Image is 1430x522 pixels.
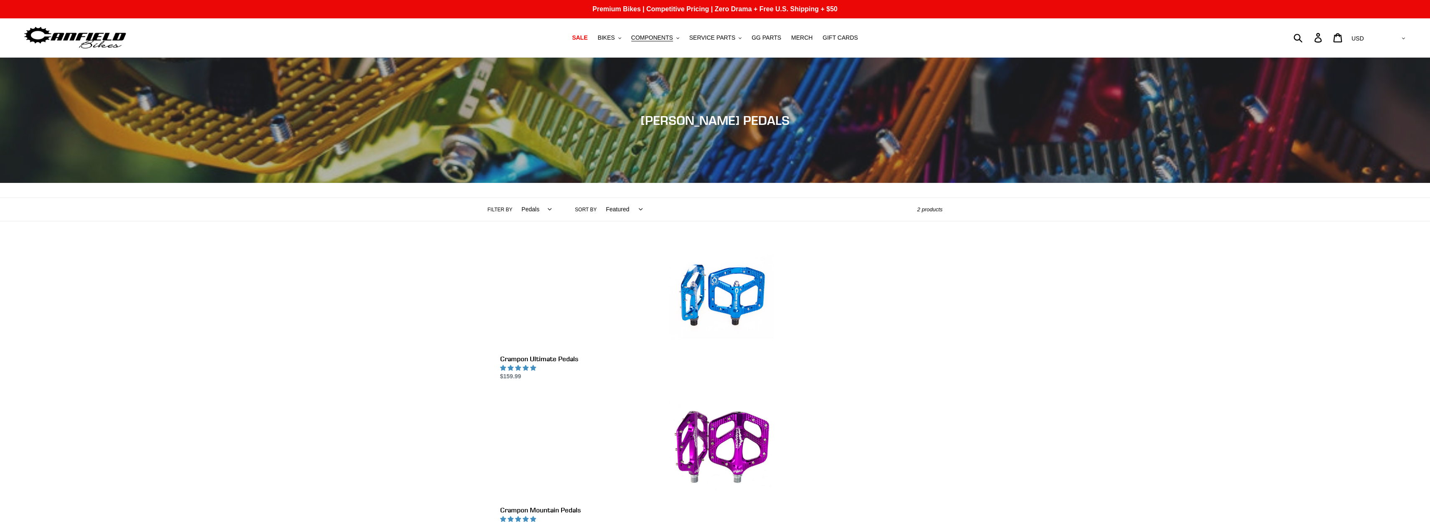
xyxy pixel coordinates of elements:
[787,32,817,43] a: MERCH
[689,34,735,41] span: SERVICE PARTS
[572,34,587,41] span: SALE
[597,34,615,41] span: BIKES
[818,32,862,43] a: GIFT CARDS
[488,206,513,213] label: Filter by
[747,32,785,43] a: GG PARTS
[685,32,746,43] button: SERVICE PARTS
[1298,28,1319,47] input: Search
[631,34,673,41] span: COMPONENTS
[23,25,127,51] img: Canfield Bikes
[791,34,812,41] span: MERCH
[575,206,597,213] label: Sort by
[823,34,858,41] span: GIFT CARDS
[917,206,943,213] span: 2 products
[593,32,625,43] button: BIKES
[752,34,781,41] span: GG PARTS
[640,113,790,128] span: [PERSON_NAME] PEDALS
[627,32,683,43] button: COMPONENTS
[568,32,592,43] a: SALE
